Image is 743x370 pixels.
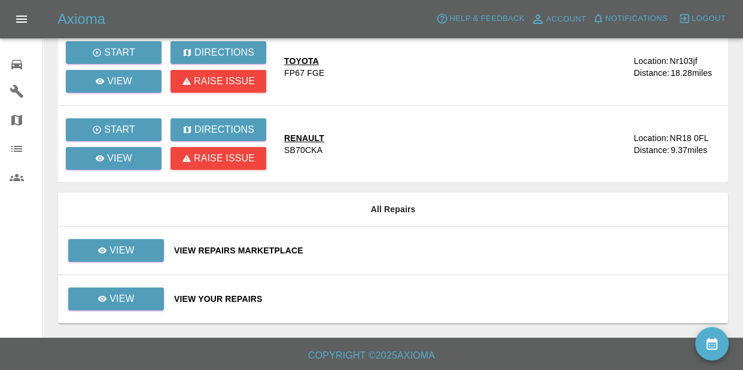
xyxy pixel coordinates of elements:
p: Directions [194,45,254,60]
div: 18.28 miles [671,67,718,79]
div: RENAULT [284,132,324,144]
a: View Your Repairs [174,293,718,305]
a: View [68,288,164,310]
th: All Repairs [58,192,728,227]
a: Location:Nr103jfDistance:18.28miles [634,55,718,79]
p: Directions [194,123,254,137]
button: Open drawer [7,5,36,33]
button: Directions [170,41,266,64]
a: View [66,70,162,93]
button: Start [66,41,162,64]
p: Raise issue [194,74,255,88]
div: Nr103jf [669,55,697,67]
span: Logout [692,12,726,26]
button: Start [66,118,162,141]
span: Notifications [605,12,668,26]
a: View [68,245,165,255]
div: FP67 FGE [284,67,324,79]
div: NR18 0FL [669,132,708,144]
a: Account [528,10,589,29]
span: Help & Feedback [449,12,524,26]
div: Distance: [634,144,669,156]
div: Distance: [634,67,669,79]
h5: Axioma [57,10,105,29]
div: SB70CKA [284,144,322,156]
p: View [107,74,132,88]
button: Logout [675,10,729,28]
div: 9.37 miles [671,144,718,156]
a: Location:NR18 0FLDistance:9.37miles [634,132,718,156]
a: View Repairs Marketplace [174,244,718,256]
p: View [107,151,132,166]
button: Help & Feedback [433,10,527,28]
p: View [109,243,135,258]
span: Account [546,13,586,26]
p: View [109,292,135,306]
button: Raise issue [170,70,266,93]
a: View [68,239,164,262]
p: Raise issue [194,151,255,166]
button: Raise issue [170,147,266,170]
div: Location: [634,132,668,144]
button: Directions [170,118,266,141]
h6: Copyright © 2025 Axioma [10,347,733,364]
button: availability [695,327,729,360]
a: RENAULTSB70CKA [284,132,624,156]
div: TOYOTA [284,55,324,67]
a: View [68,293,165,303]
a: TOYOTAFP67 FGE [284,55,624,79]
button: Notifications [589,10,671,28]
div: Location: [634,55,668,67]
p: Start [104,123,135,137]
p: Start [104,45,135,60]
a: View [66,147,162,170]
